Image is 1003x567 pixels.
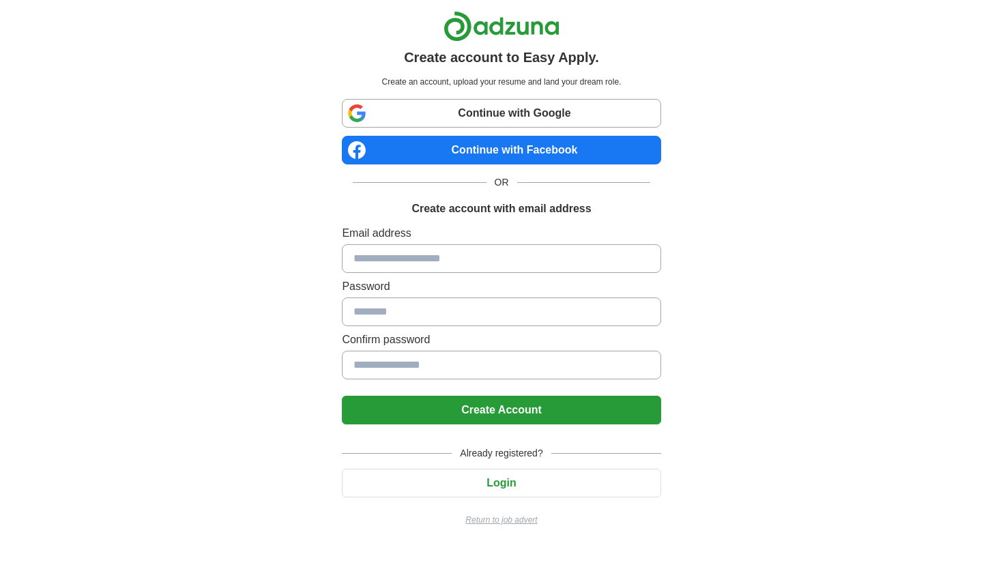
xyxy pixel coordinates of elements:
label: Email address [342,225,660,242]
h1: Create account to Easy Apply. [404,47,599,68]
p: Create an account, upload your resume and land your dream role. [345,76,658,88]
h1: Create account with email address [411,201,591,217]
span: Already registered? [452,446,551,461]
a: Return to job advert [342,514,660,526]
button: Login [342,469,660,497]
a: Continue with Facebook [342,136,660,164]
label: Password [342,278,660,295]
button: Create Account [342,396,660,424]
img: Adzuna logo [444,11,559,42]
span: OR [486,175,517,190]
label: Confirm password [342,332,660,348]
a: Login [342,477,660,489]
a: Continue with Google [342,99,660,128]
